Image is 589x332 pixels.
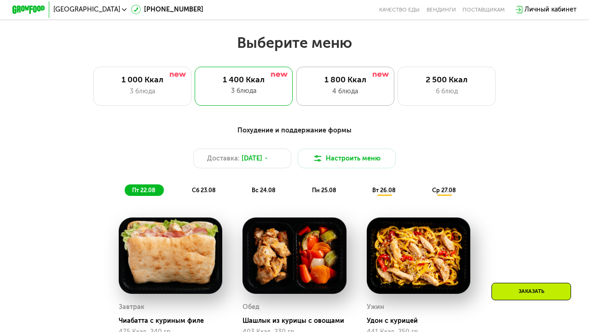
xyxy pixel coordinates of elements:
[102,75,183,85] div: 1 000 Ккал
[379,6,420,13] a: Качество еды
[243,301,260,314] div: Обед
[406,86,487,96] div: 6 блюд
[52,126,537,136] div: Похудение и поддержание формы
[305,75,386,85] div: 1 800 Ккал
[406,75,487,85] div: 2 500 Ккал
[203,86,285,96] div: 3 блюда
[53,6,120,13] span: [GEOGRAPHIC_DATA]
[242,154,262,163] span: [DATE]
[203,75,285,85] div: 1 400 Ккал
[207,154,240,163] span: Доставка:
[132,187,156,194] span: пт 22.08
[462,6,505,13] div: поставщикам
[491,283,571,300] div: Заказать
[298,149,396,168] button: Настроить меню
[192,187,216,194] span: сб 23.08
[367,301,384,314] div: Ужин
[243,317,352,325] div: Шашлык из курицы с овощами
[305,86,386,96] div: 4 блюда
[312,187,336,194] span: пн 25.08
[26,34,563,52] h2: Выберите меню
[252,187,276,194] span: вс 24.08
[372,187,396,194] span: вт 26.08
[432,187,456,194] span: ср 27.08
[102,86,183,96] div: 3 блюда
[119,317,229,325] div: Чиабатта с куриным филе
[367,317,477,325] div: Удон с курицей
[119,301,144,314] div: Завтрак
[525,5,577,14] div: Личный кабинет
[131,5,203,14] a: [PHONE_NUMBER]
[427,6,456,13] a: Вендинги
